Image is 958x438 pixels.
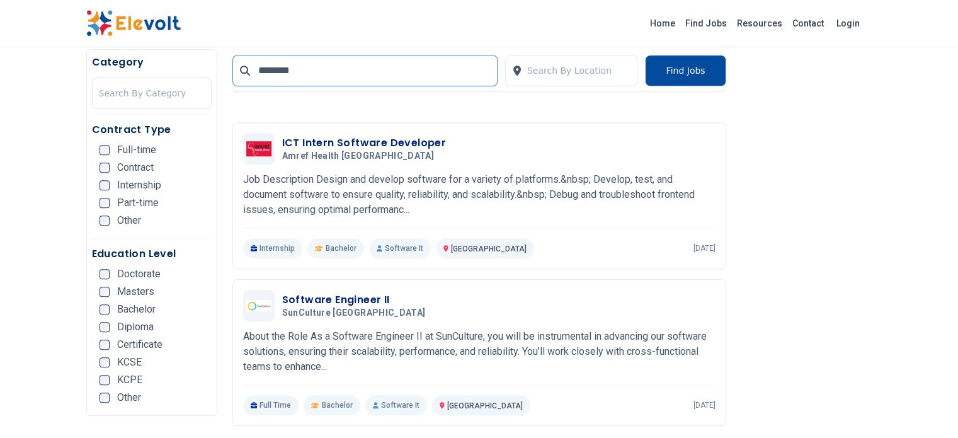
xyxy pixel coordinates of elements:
[92,55,212,70] h5: Category
[282,292,431,308] h3: Software Engineer II
[645,13,680,33] a: Home
[787,13,829,33] a: Contact
[100,375,110,385] input: KCPE
[117,375,142,385] span: KCPE
[117,145,156,155] span: Full-time
[243,238,303,258] p: Internship
[243,395,299,415] p: Full Time
[100,163,110,173] input: Contract
[100,269,110,279] input: Doctorate
[117,357,142,367] span: KCSE
[117,287,154,297] span: Masters
[645,55,726,86] button: Find Jobs
[243,290,716,415] a: SunCulture KenyaSoftware Engineer IISunCulture [GEOGRAPHIC_DATA]About the Role As a Software Engi...
[451,245,527,253] span: [GEOGRAPHIC_DATA]
[243,172,716,217] p: Job Description Design and develop software for a variety of platforms.&nbsp; Develop, test, and ...
[92,246,212,262] h5: Education Level
[100,322,110,332] input: Diploma
[365,395,427,415] p: Software It
[326,243,356,253] span: Bachelor
[100,198,110,208] input: Part-time
[100,180,110,190] input: Internship
[117,304,156,314] span: Bachelor
[246,300,271,311] img: SunCulture Kenya
[282,308,426,319] span: SunCulture [GEOGRAPHIC_DATA]
[117,180,161,190] span: Internship
[447,401,523,410] span: [GEOGRAPHIC_DATA]
[117,322,154,332] span: Diploma
[100,304,110,314] input: Bachelor
[693,400,716,410] p: [DATE]
[243,133,716,258] a: Amref Health AfricaICT Intern Software DeveloperAmref Health [GEOGRAPHIC_DATA]Job Description Des...
[100,340,110,350] input: Certificate
[282,151,435,162] span: Amref Health [GEOGRAPHIC_DATA]
[693,243,716,253] p: [DATE]
[246,141,271,156] img: Amref Health Africa
[100,357,110,367] input: KCSE
[243,329,716,374] p: About the Role As a Software Engineer II at SunCulture, you will be instrumental in advancing our...
[829,11,867,36] a: Login
[117,393,141,403] span: Other
[100,287,110,297] input: Masters
[732,13,787,33] a: Resources
[895,377,958,438] iframe: Chat Widget
[86,10,181,37] img: Elevolt
[92,122,212,137] h5: Contract Type
[117,216,141,226] span: Other
[322,400,353,410] span: Bachelor
[117,163,154,173] span: Contract
[369,238,431,258] p: Software It
[100,393,110,403] input: Other
[100,145,110,155] input: Full-time
[117,340,163,350] span: Certificate
[117,198,159,208] span: Part-time
[117,269,161,279] span: Doctorate
[282,135,447,151] h3: ICT Intern Software Developer
[680,13,732,33] a: Find Jobs
[100,216,110,226] input: Other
